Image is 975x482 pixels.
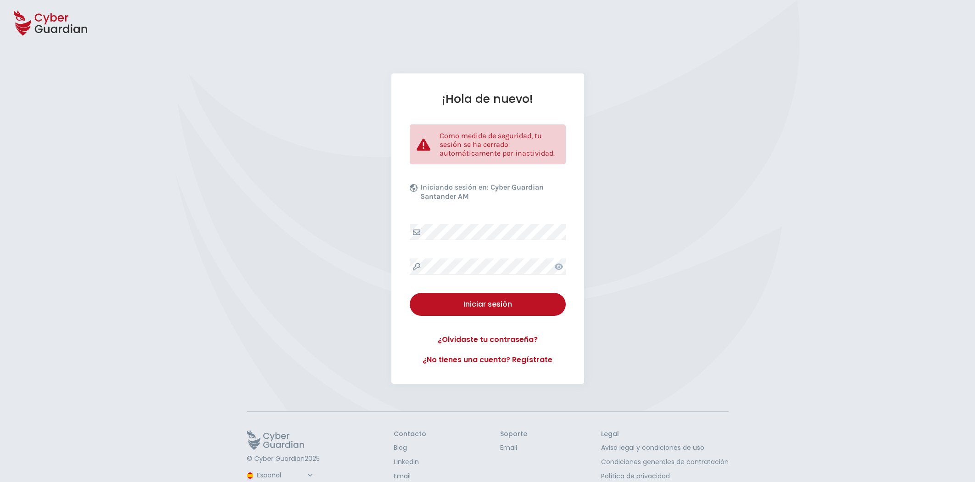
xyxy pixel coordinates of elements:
p: Iniciando sesión en: [420,183,563,206]
a: Email [394,471,426,481]
a: Blog [394,443,426,453]
div: Iniciar sesión [417,299,559,310]
h3: Soporte [500,430,527,438]
a: LinkedIn [394,457,426,467]
a: ¿Olvidaste tu contraseña? [410,334,566,345]
img: region-logo [247,472,253,479]
a: Política de privacidad [601,471,729,481]
h3: Contacto [394,430,426,438]
p: © Cyber Guardian 2025 [247,455,320,463]
h3: Legal [601,430,729,438]
b: Cyber Guardian Santander AM [420,183,544,201]
h1: ¡Hola de nuevo! [410,92,566,106]
a: Aviso legal y condiciones de uso [601,443,729,453]
p: Como medida de seguridad, tu sesión se ha cerrado automáticamente por inactividad. [440,131,559,157]
a: ¿No tienes una cuenta? Regístrate [410,354,566,365]
a: Email [500,443,527,453]
a: Condiciones generales de contratación [601,457,729,467]
button: Iniciar sesión [410,293,566,316]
